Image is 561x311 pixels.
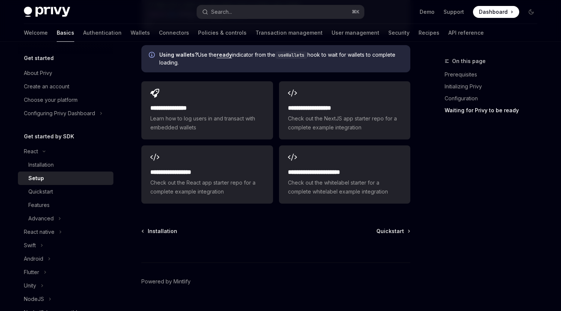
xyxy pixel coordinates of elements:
[24,54,54,63] h5: Get started
[445,81,543,92] a: Initializing Privy
[479,8,508,16] span: Dashboard
[24,69,52,78] div: About Privy
[24,147,38,156] div: React
[445,69,543,81] a: Prerequisites
[279,145,410,204] a: **** **** **** **** ***Check out the whitelabel starter for a complete whitelabel example integra...
[198,24,247,42] a: Policies & controls
[141,145,273,204] a: **** **** **** ***Check out the React app starter repo for a complete example integration
[376,227,410,235] a: Quickstart
[376,227,404,235] span: Quickstart
[419,24,439,42] a: Recipes
[18,80,113,93] a: Create an account
[24,95,78,104] div: Choose your platform
[275,51,307,59] code: useWallets
[141,278,191,285] a: Powered by Mintlify
[445,92,543,104] a: Configuration
[148,227,177,235] span: Installation
[444,8,464,16] a: Support
[473,6,519,18] a: Dashboard
[288,114,401,132] span: Check out the NextJS app starter repo for a complete example integration
[18,158,113,172] a: Installation
[83,24,122,42] a: Authentication
[28,187,53,196] div: Quickstart
[256,24,323,42] a: Transaction management
[525,6,537,18] button: Toggle dark mode
[24,268,39,277] div: Flutter
[141,81,273,139] a: **** **** **** *Learn how to log users in and transact with embedded wallets
[24,254,43,263] div: Android
[24,24,48,42] a: Welcome
[24,109,95,118] div: Configuring Privy Dashboard
[159,24,189,42] a: Connectors
[18,172,113,185] a: Setup
[142,227,177,235] a: Installation
[445,104,543,116] a: Waiting for Privy to be ready
[211,7,232,16] div: Search...
[24,132,74,141] h5: Get started by SDK
[24,7,70,17] img: dark logo
[197,5,364,19] button: Search...⌘K
[352,9,360,15] span: ⌘ K
[24,295,44,304] div: NodeJS
[288,178,401,196] span: Check out the whitelabel starter for a complete whitelabel example integration
[452,57,486,66] span: On this page
[332,24,379,42] a: User management
[28,201,50,210] div: Features
[24,227,54,236] div: React native
[159,51,403,66] span: Use the indicator from the hook to wait for wallets to complete loading.
[24,281,36,290] div: Unity
[388,24,410,42] a: Security
[150,178,264,196] span: Check out the React app starter repo for a complete example integration
[420,8,435,16] a: Demo
[18,198,113,212] a: Features
[18,66,113,80] a: About Privy
[28,174,44,183] div: Setup
[28,160,54,169] div: Installation
[448,24,484,42] a: API reference
[131,24,150,42] a: Wallets
[18,185,113,198] a: Quickstart
[217,51,232,58] a: ready
[28,214,54,223] div: Advanced
[159,51,198,58] strong: Using wallets?
[149,52,156,59] svg: Info
[18,93,113,107] a: Choose your platform
[57,24,74,42] a: Basics
[150,114,264,132] span: Learn how to log users in and transact with embedded wallets
[24,82,69,91] div: Create an account
[24,241,36,250] div: Swift
[279,81,410,139] a: **** **** **** ****Check out the NextJS app starter repo for a complete example integration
